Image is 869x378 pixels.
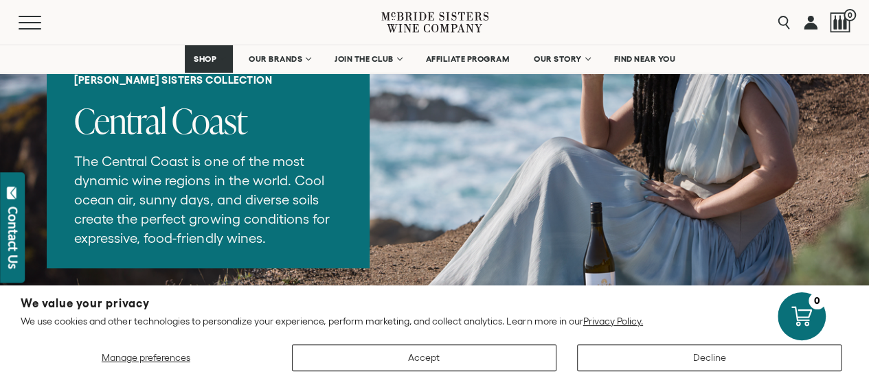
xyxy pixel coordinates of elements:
span: JOIN THE CLUB [335,54,394,64]
a: SHOP [185,45,233,73]
span: OUR STORY [534,54,582,64]
span: 0 [844,9,856,21]
a: OUR BRANDS [240,45,319,73]
span: Manage preferences [102,352,190,363]
a: JOIN THE CLUB [326,45,410,73]
a: OUR STORY [525,45,598,73]
a: AFFILIATE PROGRAM [417,45,519,73]
span: Coast [172,97,246,144]
span: FIND NEAR YOU [614,54,676,64]
span: OUR BRANDS [249,54,302,64]
div: Contact Us [6,206,20,269]
h2: We value your privacy [21,298,848,309]
p: The Central Coast is one of the most dynamic wine regions in the world. Cool ocean air, sunny day... [74,152,342,248]
button: Accept [292,344,556,371]
div: 0 [809,292,826,309]
a: FIND NEAR YOU [605,45,685,73]
p: We use cookies and other technologies to personalize your experience, perform marketing, and coll... [21,315,848,327]
span: AFFILIATE PROGRAM [426,54,510,64]
button: Manage preferences [21,344,271,371]
a: Privacy Policy. [583,316,643,327]
span: SHOP [194,54,217,64]
h6: [PERSON_NAME] Sisters Collection [74,74,342,86]
button: Decline [577,344,842,371]
span: Central [74,97,166,144]
button: Mobile Menu Trigger [19,16,68,29]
